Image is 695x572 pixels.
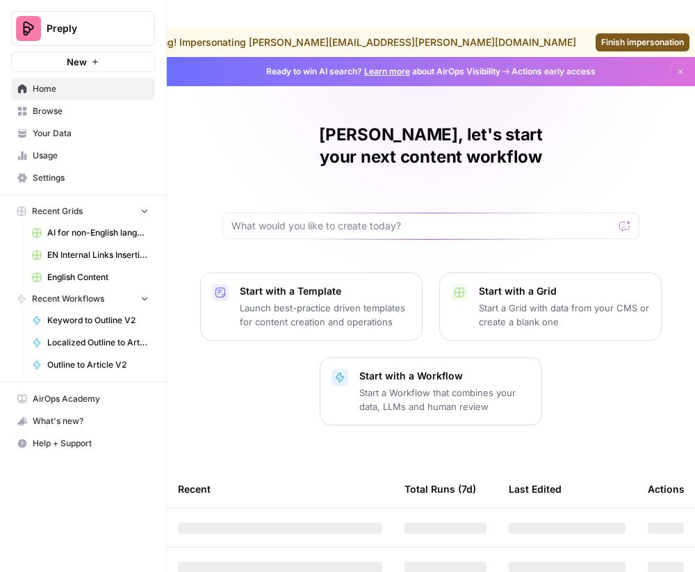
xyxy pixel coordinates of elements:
h1: [PERSON_NAME], let's start your next content workflow [222,124,639,168]
span: EN Internal Links Insertion [47,249,149,261]
a: Finish impersonation [596,33,689,51]
span: Recent Grids [32,205,83,218]
a: Outline to Article V2 [26,354,155,376]
span: Your Data [33,127,149,140]
a: English Content [26,266,155,288]
div: Actions [648,470,685,508]
a: Your Data [11,122,155,145]
span: Outline to Article V2 [47,359,149,371]
p: Start a Grid with data from your CMS or create a blank one [479,301,650,329]
span: English Content [47,271,149,284]
button: Workspace: Preply [11,11,155,46]
a: Learn more [364,66,410,76]
button: Start with a WorkflowStart a Workflow that combines your data, LLMs and human review [320,357,542,425]
a: Browse [11,100,155,122]
button: Recent Workflows [11,288,155,309]
span: Browse [33,105,149,117]
span: Settings [33,172,149,184]
span: Help + Support [33,437,149,450]
div: Last Edited [509,470,562,508]
p: Start a Workflow that combines your data, LLMs and human review [359,386,530,414]
a: AI for non-English languages [26,222,155,244]
button: Start with a GridStart a Grid with data from your CMS or create a blank one [439,272,662,341]
span: Localized Outline to Article [47,336,149,349]
div: What's new? [12,411,154,432]
p: Start with a Grid [479,284,650,298]
span: Finish impersonation [601,36,684,49]
button: What's new? [11,410,155,432]
button: Help + Support [11,432,155,455]
span: Actions early access [512,65,596,78]
span: Home [33,83,149,95]
a: AirOps Academy [11,388,155,410]
input: What would you like to create today? [231,219,614,233]
a: Settings [11,167,155,189]
img: Preply Logo [16,16,41,41]
span: New [67,55,87,69]
span: Keyword to Outline V2 [47,314,149,327]
span: Recent Workflows [32,293,104,305]
span: AI for non-English languages [47,227,149,239]
div: Warning! Impersonating [PERSON_NAME][EMAIL_ADDRESS][PERSON_NAME][DOMAIN_NAME] [119,35,576,49]
span: Usage [33,149,149,162]
p: Start with a Workflow [359,369,530,383]
a: Home [11,78,155,100]
div: Recent [178,470,382,508]
p: Launch best-practice driven templates for content creation and operations [240,301,411,329]
div: Total Runs (7d) [404,470,476,508]
button: Start with a TemplateLaunch best-practice driven templates for content creation and operations [200,272,423,341]
a: EN Internal Links Insertion [26,244,155,266]
span: Ready to win AI search? about AirOps Visibility [266,65,500,78]
button: Recent Grids [11,201,155,222]
a: Keyword to Outline V2 [26,309,155,332]
a: Usage [11,145,155,167]
a: Localized Outline to Article [26,332,155,354]
button: New [11,51,155,72]
p: Start with a Template [240,284,411,298]
span: Preply [47,22,131,35]
span: AirOps Academy [33,393,149,405]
